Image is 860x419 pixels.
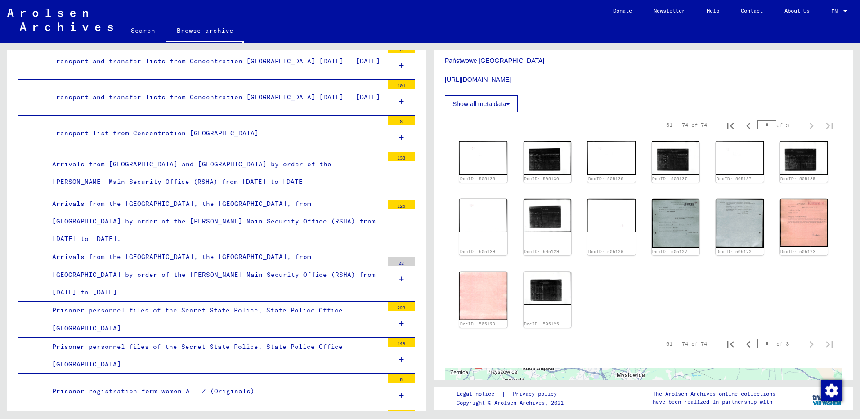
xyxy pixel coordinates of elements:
[717,176,752,181] a: DocID: 505137
[652,249,687,254] a: DocID: 505122
[717,249,752,254] a: DocID: 505122
[460,249,495,254] a: DocID: 505139
[739,335,757,353] button: Previous page
[666,121,707,129] div: 61 – 74 of 74
[821,380,842,401] img: Change consent
[652,141,700,175] img: 001.jpg
[820,379,842,401] div: Change consent
[721,335,739,353] button: First page
[460,321,495,326] a: DocID: 505123
[820,335,838,353] button: Last page
[457,399,568,407] p: Copyright © Arolsen Archives, 2021
[388,200,415,209] div: 125
[45,53,383,70] div: Transport and transfer lists from Concentration [GEOGRAPHIC_DATA] [DATE] - [DATE]
[653,398,775,406] p: have been realized in partnership with
[45,302,383,337] div: Prisoner personnel files of the Secret State Police, State Police Office [GEOGRAPHIC_DATA]
[45,383,383,400] div: Prisoner registration form women A - Z (Originals)
[457,389,502,399] a: Legal notice
[388,302,415,311] div: 223
[388,374,415,383] div: 5
[757,339,802,348] div: of 3
[652,199,700,248] img: 001.jpg
[666,340,707,348] div: 61 – 74 of 74
[388,80,415,89] div: 104
[524,176,559,181] a: DocID: 505136
[831,8,841,14] span: EN
[652,176,687,181] a: DocID: 505137
[45,125,383,142] div: Transport list from Concentration [GEOGRAPHIC_DATA]
[780,176,815,181] a: DocID: 505139
[388,116,415,125] div: 8
[716,141,764,175] img: 002.jpg
[45,89,383,106] div: Transport and transfer lists from Concentration [GEOGRAPHIC_DATA] [DATE] - [DATE]
[524,321,559,326] a: DocID: 505125
[388,338,415,347] div: 148
[587,141,636,175] img: 002.jpg
[445,95,518,112] button: Show all meta data
[757,121,802,129] div: of 3
[120,20,166,41] a: Search
[457,389,568,399] div: |
[739,116,757,134] button: Previous page
[45,338,383,373] div: Prisoner personnel files of the Secret State Police, State Police Office [GEOGRAPHIC_DATA]
[459,272,507,320] img: 002.jpg
[388,410,415,419] div: 2663
[459,141,507,175] img: 002.jpg
[45,195,383,248] div: Arrivals from the [GEOGRAPHIC_DATA], the [GEOGRAPHIC_DATA], from [GEOGRAPHIC_DATA] by order of th...
[7,9,113,31] img: Arolsen_neg.svg
[45,156,383,191] div: Arrivals from [GEOGRAPHIC_DATA] and [GEOGRAPHIC_DATA] by order of the [PERSON_NAME] Main Security...
[524,141,572,175] img: 001.jpg
[388,257,415,266] div: 22
[780,141,828,175] img: 001.jpg
[820,116,838,134] button: Last page
[716,199,764,248] img: 002.jpg
[524,249,559,254] a: DocID: 505129
[588,249,623,254] a: DocID: 505129
[802,335,820,353] button: Next page
[780,199,828,247] img: 001.jpg
[802,116,820,134] button: Next page
[388,152,415,161] div: 133
[587,199,636,232] img: 002.jpg
[445,56,842,85] p: Państwowe [GEOGRAPHIC_DATA] [URL][DOMAIN_NAME]
[721,116,739,134] button: First page
[524,272,572,305] img: 001.jpg
[780,249,815,254] a: DocID: 505123
[588,176,623,181] a: DocID: 505136
[811,387,844,409] img: yv_logo.png
[166,20,244,43] a: Browse archive
[460,176,495,181] a: DocID: 505135
[506,389,568,399] a: Privacy policy
[45,248,383,301] div: Arrivals from the [GEOGRAPHIC_DATA], the [GEOGRAPHIC_DATA], from [GEOGRAPHIC_DATA] by order of th...
[459,199,507,232] img: 002.jpg
[524,199,572,232] img: 001.jpg
[653,390,775,398] p: The Arolsen Archives online collections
